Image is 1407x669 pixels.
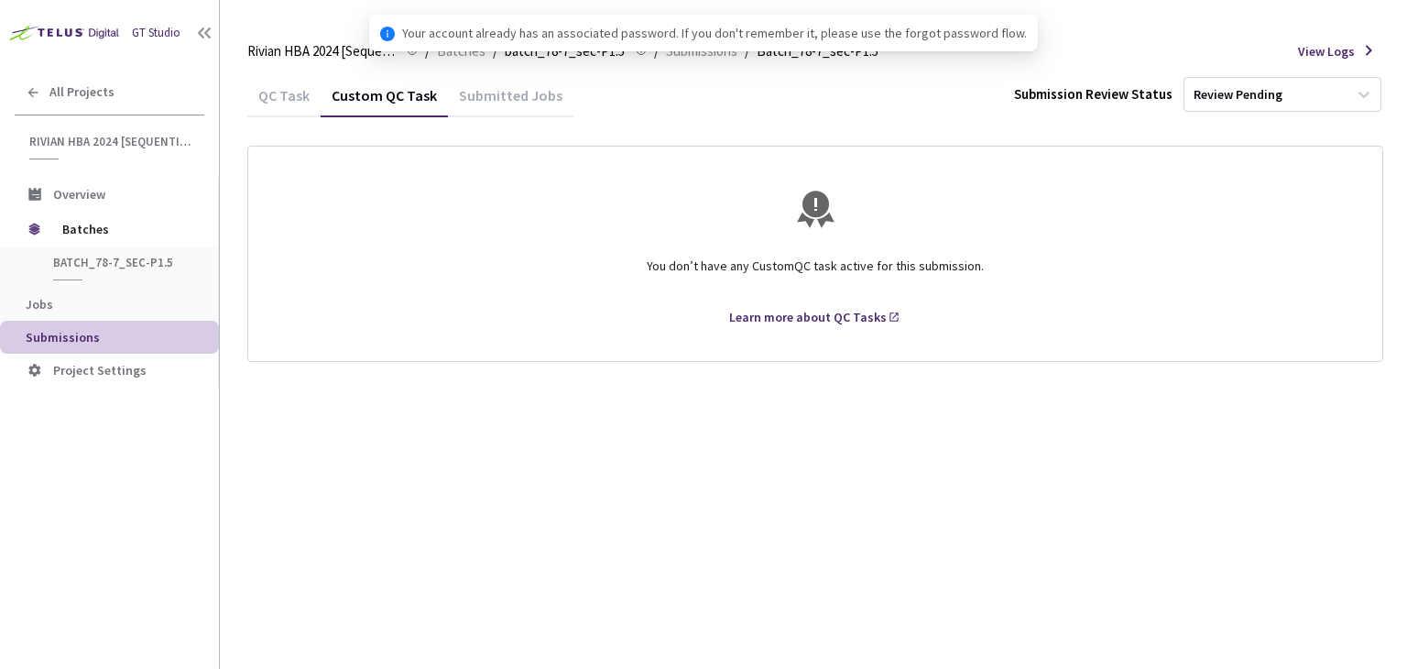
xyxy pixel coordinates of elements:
[1014,84,1172,104] div: Submission Review Status
[26,329,100,345] span: Submissions
[729,308,887,326] div: Learn more about QC Tasks
[433,40,489,60] a: Batches
[247,86,321,117] div: QC Task
[49,84,115,100] span: All Projects
[132,25,180,42] div: GT Studio
[26,296,53,313] span: Jobs
[247,40,396,62] span: Rivian HBA 2024 [Sequential]
[53,362,147,378] span: Project Settings
[662,40,741,60] a: Submissions
[62,211,188,247] span: Batches
[402,23,1027,43] span: Your account already has an associated password. If you don't remember it, please use the forgot ...
[448,86,573,117] div: Submitted Jobs
[270,242,1360,308] div: You don’t have any Custom QC task active for this submission.
[380,27,395,41] span: info-circle
[53,255,189,270] span: batch_78-7_sec-P1.5
[321,86,448,117] div: Custom QC Task
[53,186,105,203] span: Overview
[29,134,193,149] span: Rivian HBA 2024 [Sequential]
[1194,86,1282,104] div: Review Pending
[1298,42,1355,60] span: View Logs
